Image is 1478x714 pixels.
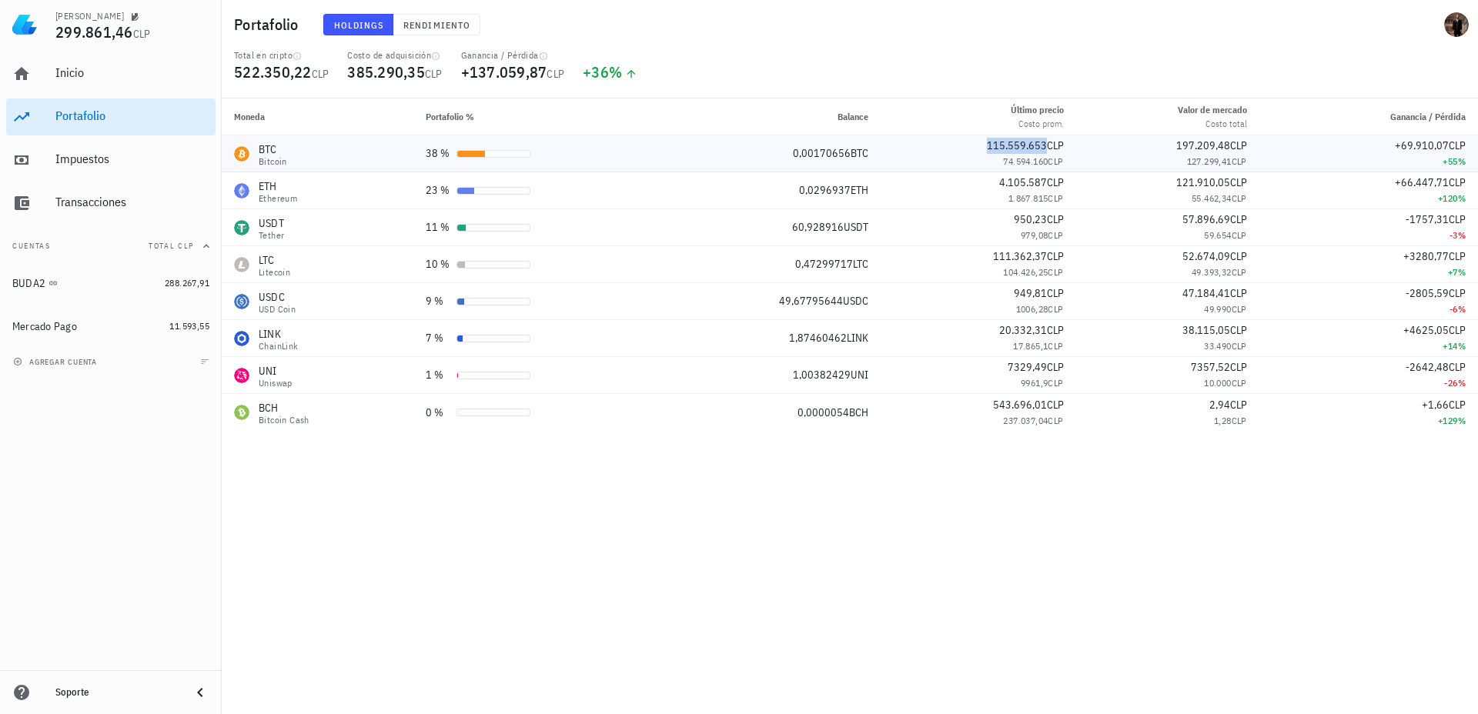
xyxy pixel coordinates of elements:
div: -3 [1272,228,1466,243]
span: 7329,49 [1008,360,1047,374]
div: Soporte [55,686,179,699]
span: 17.865,1 [1013,340,1048,352]
span: 11.593,55 [169,320,209,332]
span: 59.654 [1204,229,1231,241]
span: 52.674,09 [1182,249,1230,263]
span: 1.867.815 [1008,192,1048,204]
span: 385.290,35 [347,62,425,82]
div: +7 [1272,265,1466,280]
div: BCH-icon [234,405,249,420]
div: LINK [259,326,299,342]
span: 1,28 [1214,415,1232,426]
span: CLP [1230,138,1247,152]
div: USDC-icon [234,294,249,309]
div: UNI-icon [234,368,249,383]
div: ETH-icon [234,183,249,199]
div: 38 % [426,145,450,162]
div: Total en cripto [234,49,329,62]
span: 1006,28 [1016,303,1048,315]
span: BTC [851,146,868,160]
span: UNI [851,368,868,382]
button: agregar cuenta [9,354,104,369]
span: % [1458,377,1466,389]
div: +129 [1272,413,1466,429]
div: Bitcoin [259,157,287,166]
span: 543.696,01 [993,398,1047,412]
div: 1 % [426,367,450,383]
div: -6 [1272,302,1466,317]
div: Valor de mercado [1178,103,1247,117]
span: 49.393,32 [1192,266,1232,278]
span: % [609,62,622,82]
span: CLP [1047,360,1064,374]
span: 57.896,69 [1182,212,1230,226]
div: 9 % [426,293,450,309]
span: CLP [1047,175,1064,189]
span: % [1458,415,1466,426]
div: avatar [1444,12,1469,37]
span: CLP [1232,266,1247,278]
span: 1,87460462 [789,331,847,345]
div: USDC [259,289,296,305]
span: CLP [1230,175,1247,189]
div: Costo total [1178,117,1247,131]
span: % [1458,303,1466,315]
th: Balance: Sin ordenar. Pulse para ordenar de forma ascendente. [662,98,881,135]
div: Costo prom. [1011,117,1064,131]
span: -1757,31 [1406,212,1449,226]
span: 47.184,41 [1182,286,1230,300]
div: Ethereum [259,194,297,203]
div: BTC [259,142,287,157]
span: 111.362,37 [993,249,1047,263]
div: 0 % [426,405,450,421]
span: CLP [1047,212,1064,226]
span: +1,66 [1422,398,1449,412]
a: BUDA2 288.267,91 [6,265,216,302]
div: BCH [259,400,309,415]
span: 0,0000054 [798,405,849,419]
span: CLP [1449,212,1466,226]
span: CLP [1449,323,1466,337]
span: % [1458,155,1466,167]
span: CLP [1048,340,1063,352]
span: 55.462,34 [1192,192,1232,204]
div: +14 [1272,339,1466,354]
span: LTC [853,257,868,271]
span: CLP [1047,398,1064,412]
span: Holdings [333,19,384,31]
span: 115.559.653 [987,138,1047,152]
a: Inicio [6,55,216,92]
span: Total CLP [149,241,194,251]
span: 288.267,91 [165,277,209,289]
span: CLP [1232,303,1247,315]
div: Ganancia / Pérdida [461,49,565,62]
span: 121.910,05 [1176,175,1230,189]
span: CLP [1449,249,1466,263]
div: LTC-icon [234,257,249,272]
span: BCH [849,405,868,419]
span: 49.990 [1204,303,1231,315]
th: Ganancia / Pérdida: Sin ordenar. Pulse para ordenar de forma ascendente. [1259,98,1478,135]
span: CLP [1048,415,1063,426]
span: CLP [1449,175,1466,189]
span: CLP [1047,249,1064,263]
span: 197.209,48 [1176,138,1230,152]
span: Rendimiento [403,19,470,31]
span: CLP [547,67,564,81]
div: 11 % [426,219,450,235]
th: Moneda [222,98,413,135]
span: 49,67795644 [779,294,843,308]
div: Mercado Pago [12,320,77,333]
span: -2805,59 [1406,286,1449,300]
span: CLP [1047,286,1064,300]
span: CLP [1449,286,1466,300]
div: Portafolio [55,108,209,123]
div: +120 [1272,191,1466,206]
span: +69.910,07 [1395,138,1449,152]
div: USDT-icon [234,220,249,235]
span: % [1458,229,1466,241]
div: Uniswap [259,379,293,388]
span: % [1458,266,1466,278]
span: 38.115,05 [1182,323,1230,337]
div: Inicio [55,65,209,80]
